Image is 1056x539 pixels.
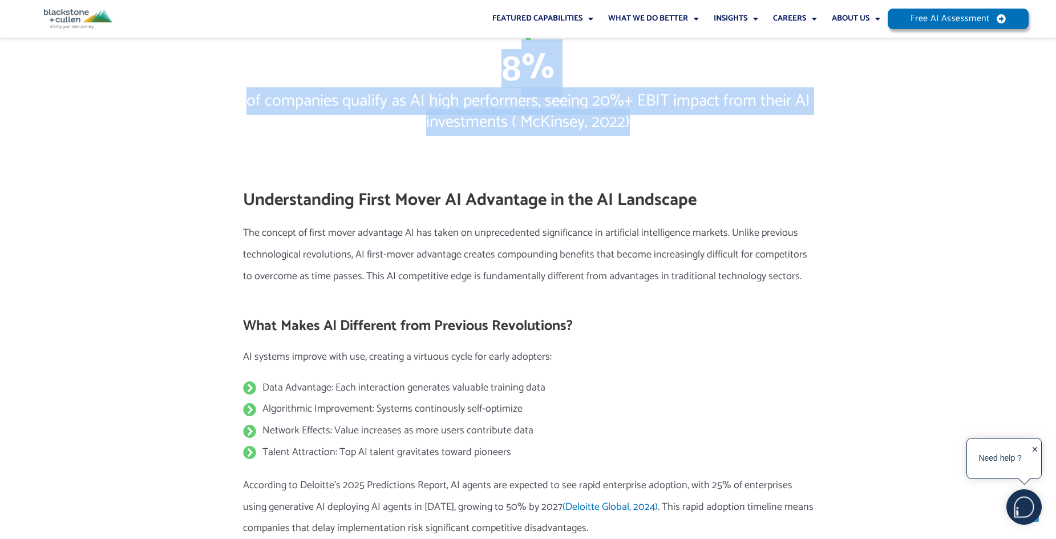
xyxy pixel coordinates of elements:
p: AI systems improve with use, creating a virtuous cycle for early adopters: [243,347,814,368]
div: ✕ [1031,441,1038,477]
div: Outline [5,5,167,15]
div: Need help ? [969,440,1031,477]
h2: Understanding First Mover AI Advantage in the AI Landscape [243,189,814,211]
a: Free AI Assessment [888,9,1029,29]
div: % [243,48,814,91]
span: Algorithmic Improvement: Systems continously self-optimize [260,399,523,420]
h3: Style [5,57,167,69]
img: users%2F5SSOSaKfQqXq3cFEnIZRYMEs4ra2%2Fmedia%2Fimages%2F-Bulle%20blanche%20sans%20fond%20%2B%20ma... [1007,490,1041,524]
span: 8 [501,49,521,88]
span: Talent Attraction: Top AI talent gravitates toward pioneers [260,442,511,464]
h3: What Makes AI Different from Previous Revolutions? [243,317,814,336]
span: Free AI Assessment [911,14,989,23]
h3: of companies qualify as AI high performers, seeing 20%+ EBIT impact from their AI investments ( M... [243,91,814,134]
a: Back to Top [17,15,62,25]
a: (Deloitte Global, 2024) [563,498,658,516]
span: Data Advantage: Each interaction generates valuable training data [260,377,545,399]
a: Prompt Engineering Training for Non-Technical Teams [5,25,158,45]
span: Network Effects: Value increases as more users contribute data [260,420,533,442]
p: The concept of first mover advantage AI has taken on unprecedented significance in artificial int... [243,223,814,287]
